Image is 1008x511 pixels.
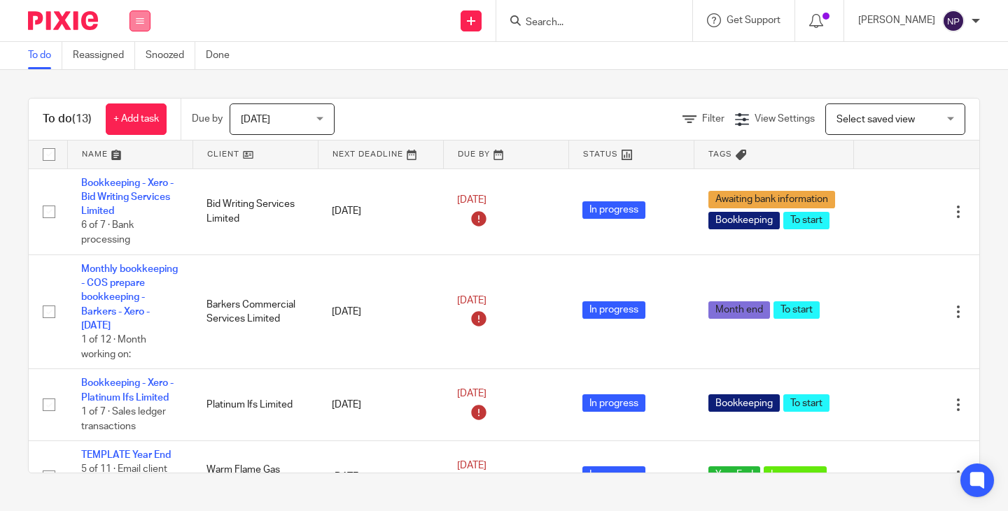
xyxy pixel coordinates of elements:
p: [PERSON_NAME] [858,13,935,27]
a: Bookkeeping - Xero - Bid Writing Services Limited [81,178,174,217]
span: View Settings [755,114,815,124]
a: Snoozed [146,42,195,69]
span: Select saved view [836,115,915,124]
span: In progress [582,466,645,484]
td: [DATE] [318,369,443,441]
a: + Add task [106,103,167,135]
span: [DATE] [241,115,270,124]
span: [DATE] [457,296,486,305]
span: 1 of 12 · Month working on: [81,335,146,359]
span: [DATE] [457,461,486,470]
a: TEMPLATE Year End [81,450,171,460]
span: In progress [764,466,827,484]
a: Monthly bookkeeping - COS prepare bookkeeping - Barkers - Xero - [DATE] [81,264,178,331]
p: Due by [192,112,223,126]
span: Filter [702,114,724,124]
span: Tags [708,150,732,158]
td: [DATE] [318,168,443,254]
span: Month end [708,301,770,319]
span: Get Support [727,15,780,25]
a: To do [28,42,62,69]
a: Done [206,42,240,69]
span: [DATE] [457,389,486,398]
span: 1 of 7 · Sales ledger transactions [81,407,166,431]
h1: To do [43,112,92,127]
span: 6 of 7 · Bank processing [81,221,134,245]
td: Barkers Commercial Services Limited [192,254,318,369]
img: Pixie [28,11,98,30]
input: Search [524,17,650,29]
span: To start [783,394,829,412]
span: In progress [582,301,645,319]
span: Bookkeeping [708,394,780,412]
td: Bid Writing Services Limited [192,168,318,254]
a: Reassigned [73,42,135,69]
span: In progress [582,201,645,219]
span: Year End [708,466,760,484]
span: Bookkeeping [708,212,780,229]
span: [DATE] [457,195,486,205]
a: Bookkeeping - Xero - Platinum Ifs Limited [81,378,174,402]
td: [DATE] [318,254,443,369]
span: Awaiting bank information [708,191,835,208]
span: 5 of 11 · Email client for any additional or missing information [81,465,167,503]
span: To start [773,301,820,319]
span: (13) [72,113,92,124]
td: Platinum Ifs Limited [192,369,318,441]
span: In progress [582,394,645,412]
img: svg%3E [942,10,965,32]
span: To start [783,212,829,229]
